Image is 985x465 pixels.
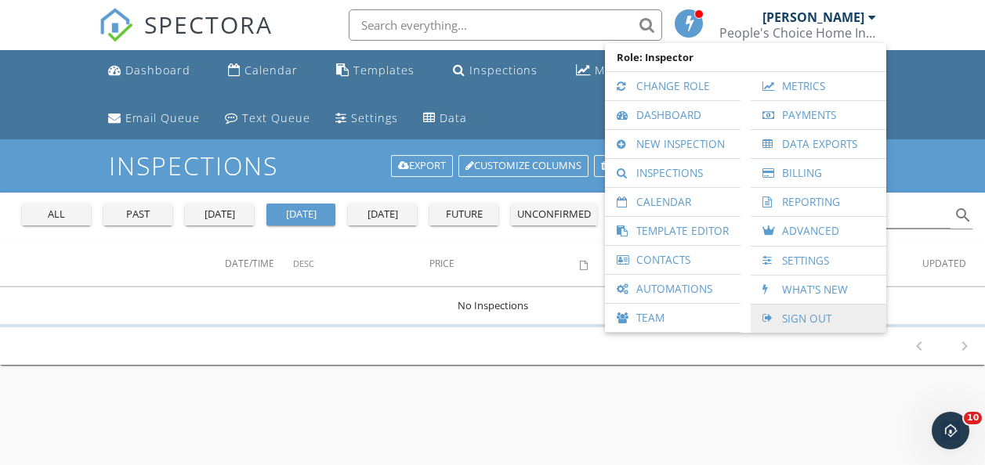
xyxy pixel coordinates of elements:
[225,243,293,287] th: Date/Time: Not sorted.
[613,130,733,158] a: New Inspection
[429,243,579,287] th: Price: Not sorted.
[458,155,588,177] a: Customize Columns
[759,72,878,100] a: Metrics
[391,155,453,177] a: Export
[222,56,304,85] a: Calendar
[762,9,864,25] div: [PERSON_NAME]
[759,130,878,158] a: Data Exports
[191,207,248,222] div: [DATE]
[109,152,877,179] h1: Inspections
[354,207,411,222] div: [DATE]
[440,110,467,125] div: Data
[125,63,190,77] div: Dashboard
[242,110,310,125] div: Text Queue
[125,110,200,125] div: Email Queue
[759,305,878,333] a: Sign Out
[613,217,733,245] a: Template Editor
[759,217,878,246] a: Advanced
[273,207,329,222] div: [DATE]
[102,104,206,133] a: Email Queue
[447,56,544,85] a: Inspections
[613,275,733,303] a: Automations
[511,204,597,225] button: unconfirmed
[613,43,878,71] span: Role: Inspector
[429,257,454,270] span: Price
[759,276,878,304] a: What's New
[99,8,133,42] img: The Best Home Inspection Software - Spectora
[517,207,591,222] div: unconfirmed
[759,101,878,129] a: Payments
[922,243,985,287] th: Updated: Not sorted.
[469,63,538,77] div: Inspections
[99,21,273,54] a: SPECTORA
[436,207,492,222] div: future
[429,204,498,225] button: future
[759,247,878,275] a: Settings
[594,155,732,177] a: Undelete inspections
[719,25,876,41] div: People's Choice Home Inspections
[353,63,415,77] div: Templates
[613,188,733,216] a: Calendar
[103,204,172,225] button: past
[185,204,254,225] button: [DATE]
[219,104,317,133] a: Text Queue
[28,207,85,222] div: all
[102,56,197,85] a: Dashboard
[580,243,665,287] th: Agreements signed: Not sorted.
[293,258,314,269] span: Desc
[330,56,421,85] a: Templates
[266,204,335,225] button: [DATE]
[759,159,878,187] a: Billing
[613,159,733,187] a: Inspections
[22,204,91,225] button: all
[293,243,429,287] th: Desc: Not sorted.
[329,104,404,133] a: Settings
[348,204,417,225] button: [DATE]
[144,8,273,41] span: SPECTORA
[613,304,733,332] a: Team
[922,257,966,270] span: Updated
[225,257,274,270] span: Date/Time
[759,188,878,216] a: Reporting
[349,9,662,41] input: Search everything...
[570,56,644,85] a: Metrics
[613,72,733,100] a: Change Role
[613,101,733,129] a: Dashboard
[110,207,166,222] div: past
[954,206,972,225] i: search
[351,110,398,125] div: Settings
[964,412,982,424] span: 10
[595,63,638,77] div: Metrics
[932,412,969,449] iframe: Intercom live chat
[417,104,473,133] a: Data
[244,63,298,77] div: Calendar
[613,246,733,274] a: Contacts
